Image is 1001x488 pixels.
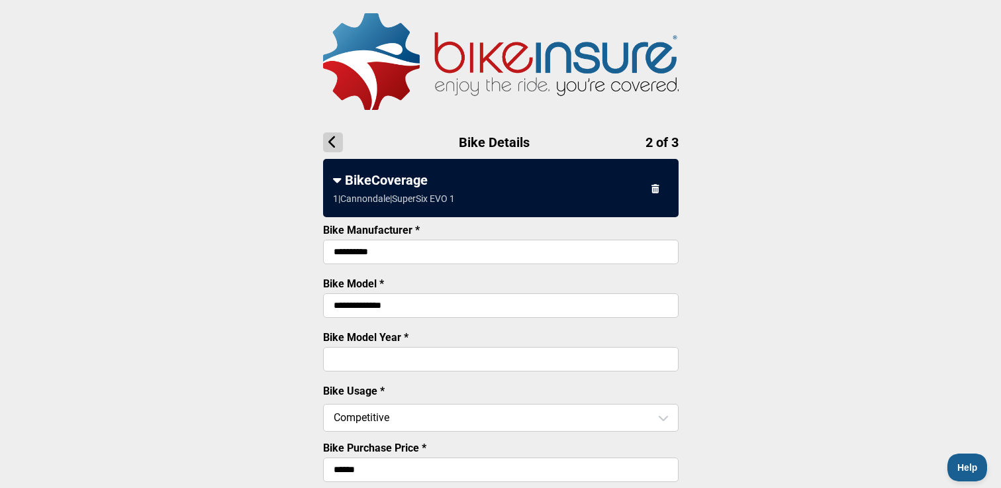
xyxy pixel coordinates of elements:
label: Bike Purchase Price * [323,442,426,454]
span: 2 of 3 [645,134,679,150]
label: Bike Model Year * [323,331,408,344]
label: Bike Model * [323,277,384,290]
h1: Bike Details [323,132,679,152]
label: Bike Manufacturer * [323,224,420,236]
div: BikeCoverage [333,172,669,188]
iframe: Toggle Customer Support [947,454,988,481]
label: Bike Usage * [323,385,385,397]
div: 1 | Cannondale | SuperSix EVO 1 [333,193,455,204]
